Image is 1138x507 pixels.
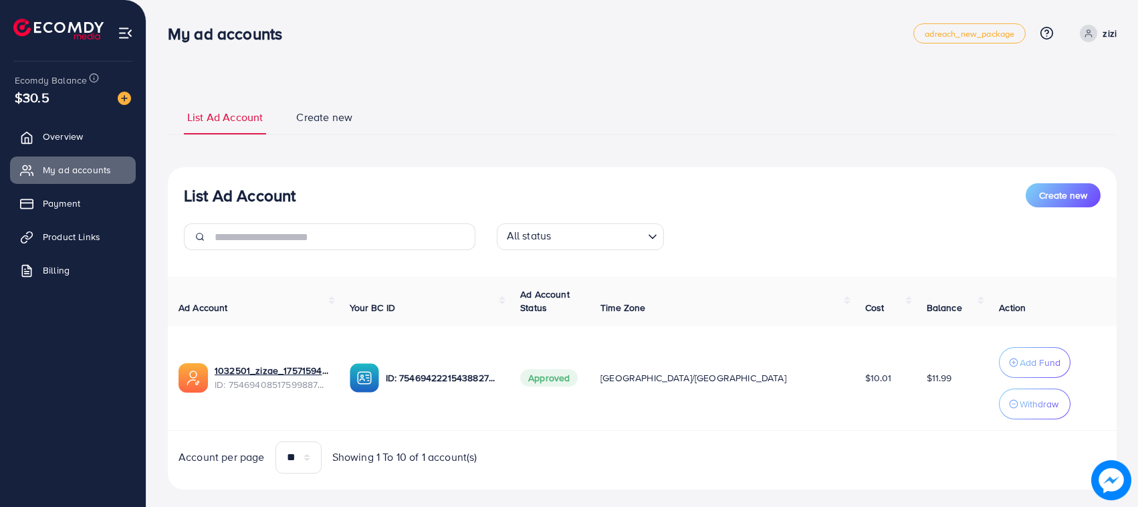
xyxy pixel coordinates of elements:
[600,301,645,314] span: Time Zone
[497,223,664,250] div: Search for option
[865,301,885,314] span: Cost
[600,371,786,385] span: [GEOGRAPHIC_DATA]/[GEOGRAPHIC_DATA]
[179,449,265,465] span: Account per page
[184,186,296,205] h3: List Ad Account
[296,110,352,125] span: Create new
[118,25,133,41] img: menu
[999,389,1070,419] button: Withdraw
[179,301,228,314] span: Ad Account
[332,449,477,465] span: Showing 1 To 10 of 1 account(s)
[43,130,83,143] span: Overview
[10,157,136,183] a: My ad accounts
[555,226,642,247] input: Search for option
[350,301,396,314] span: Your BC ID
[43,264,70,277] span: Billing
[13,19,104,39] img: logo
[927,301,962,314] span: Balance
[350,363,379,393] img: ic-ba-acc.ded83a64.svg
[1020,354,1060,371] p: Add Fund
[1103,25,1117,41] p: zizi
[10,123,136,150] a: Overview
[1039,189,1087,202] span: Create new
[15,88,49,107] span: $30.5
[168,24,293,43] h3: My ad accounts
[504,225,554,247] span: All status
[999,301,1026,314] span: Action
[179,363,208,393] img: ic-ads-acc.e4c84228.svg
[215,378,328,391] span: ID: 7546940851759988744
[15,74,87,87] span: Ecomdy Balance
[925,29,1014,38] span: adreach_new_package
[386,370,499,386] p: ID: 7546942221543882753
[520,288,570,314] span: Ad Account Status
[10,190,136,217] a: Payment
[43,163,111,177] span: My ad accounts
[1074,25,1117,42] a: zizi
[1026,183,1101,207] button: Create new
[913,23,1026,43] a: adreach_new_package
[1091,460,1131,500] img: image
[927,371,952,385] span: $11.99
[520,369,578,387] span: Approved
[999,347,1070,378] button: Add Fund
[865,371,892,385] span: $10.01
[43,230,100,243] span: Product Links
[215,364,328,391] div: <span class='underline'>1032501_zizae_1757159488431</span></br>7546940851759988744
[43,197,80,210] span: Payment
[187,110,263,125] span: List Ad Account
[1020,396,1058,412] p: Withdraw
[118,92,131,105] img: image
[215,364,328,377] a: 1032501_zizae_1757159488431
[10,257,136,284] a: Billing
[10,223,136,250] a: Product Links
